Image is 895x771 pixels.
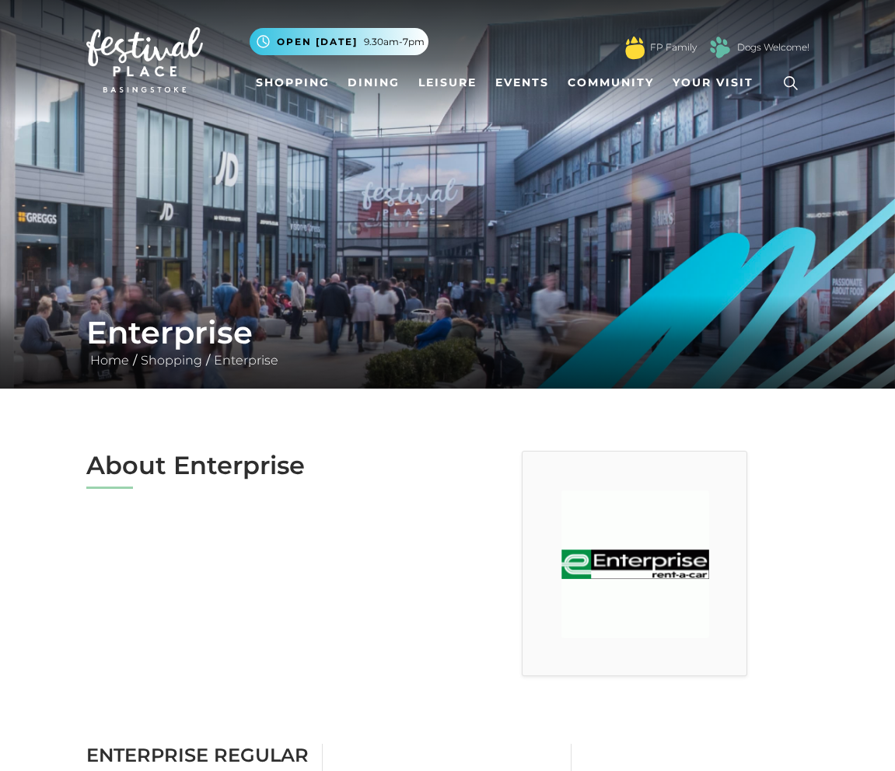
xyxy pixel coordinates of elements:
a: Dining [341,68,406,97]
span: Your Visit [673,75,753,91]
h1: Enterprise [86,314,809,351]
a: Home [86,353,133,368]
a: Community [561,68,660,97]
a: FP Family [650,40,697,54]
span: 9.30am-7pm [364,35,425,49]
a: Shopping [137,353,206,368]
a: Enterprise [210,353,282,368]
a: Shopping [250,68,336,97]
span: Open [DATE] [277,35,358,49]
a: Your Visit [666,68,767,97]
div: / / [75,314,821,370]
h2: About Enterprise [86,451,436,480]
img: Festival Place Logo [86,27,203,92]
a: Leisure [412,68,483,97]
button: Open [DATE] 9.30am-7pm [250,28,428,55]
a: Dogs Welcome! [737,40,809,54]
a: Events [489,68,555,97]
